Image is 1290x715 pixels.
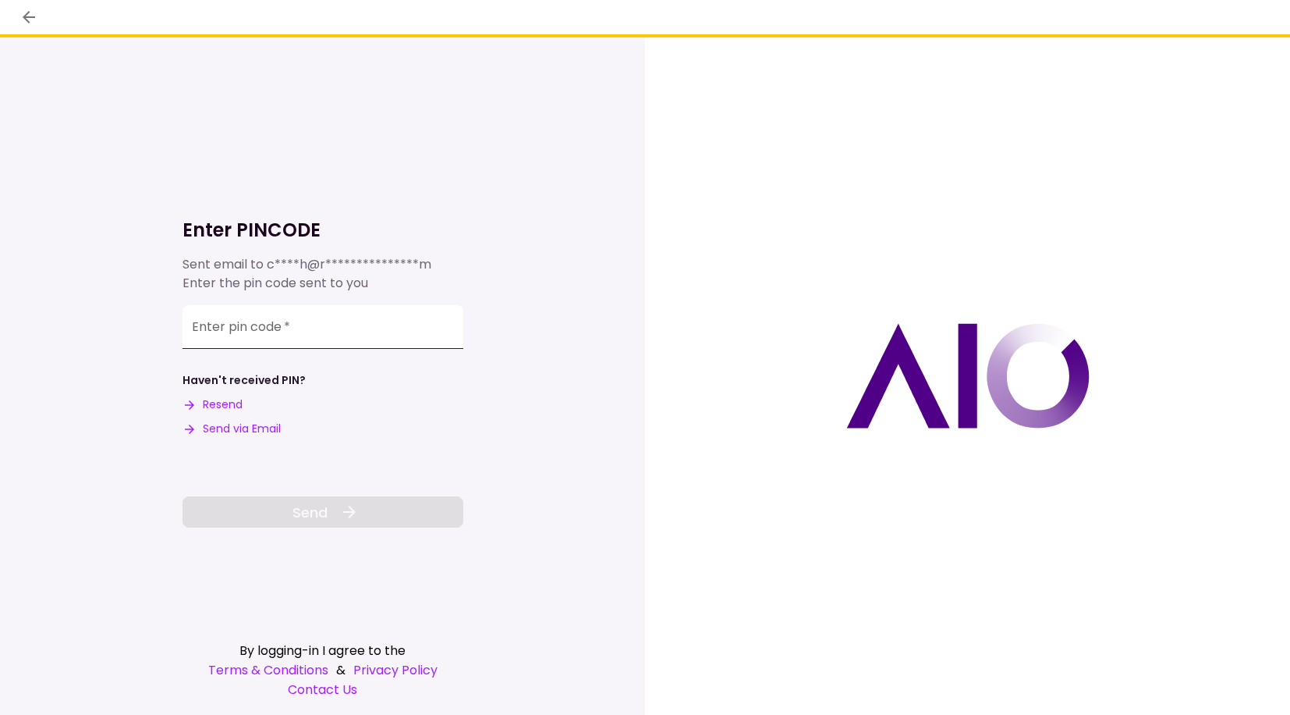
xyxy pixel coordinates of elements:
div: Sent email to Enter the pin code sent to you [183,255,463,293]
div: Haven't received PIN? [183,372,306,389]
a: Contact Us [183,680,463,699]
a: Terms & Conditions [208,660,328,680]
div: By logging-in I agree to the [183,641,463,660]
div: & [183,660,463,680]
button: Send via Email [183,421,281,437]
h1: Enter PINCODE [183,218,463,243]
img: AIO logo [846,323,1090,429]
span: Send [292,502,328,523]
button: Resend [183,397,243,413]
button: back [16,4,42,30]
a: Privacy Policy [353,660,438,680]
button: Send [183,496,463,528]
